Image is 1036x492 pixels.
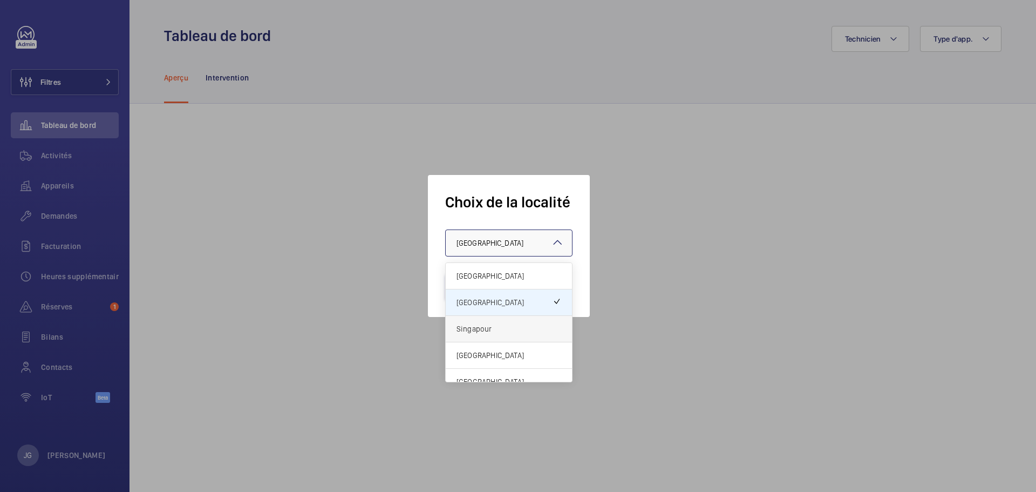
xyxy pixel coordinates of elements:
[456,239,523,247] span: [GEOGRAPHIC_DATA]
[456,271,561,281] span: [GEOGRAPHIC_DATA]
[456,297,553,308] span: [GEOGRAPHIC_DATA]
[456,323,561,334] span: Singapour
[456,376,561,387] span: [GEOGRAPHIC_DATA]
[445,262,572,382] ng-dropdown-panel: Options list
[456,350,561,361] span: [GEOGRAPHIC_DATA]
[445,192,572,212] h1: Choix de la localité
